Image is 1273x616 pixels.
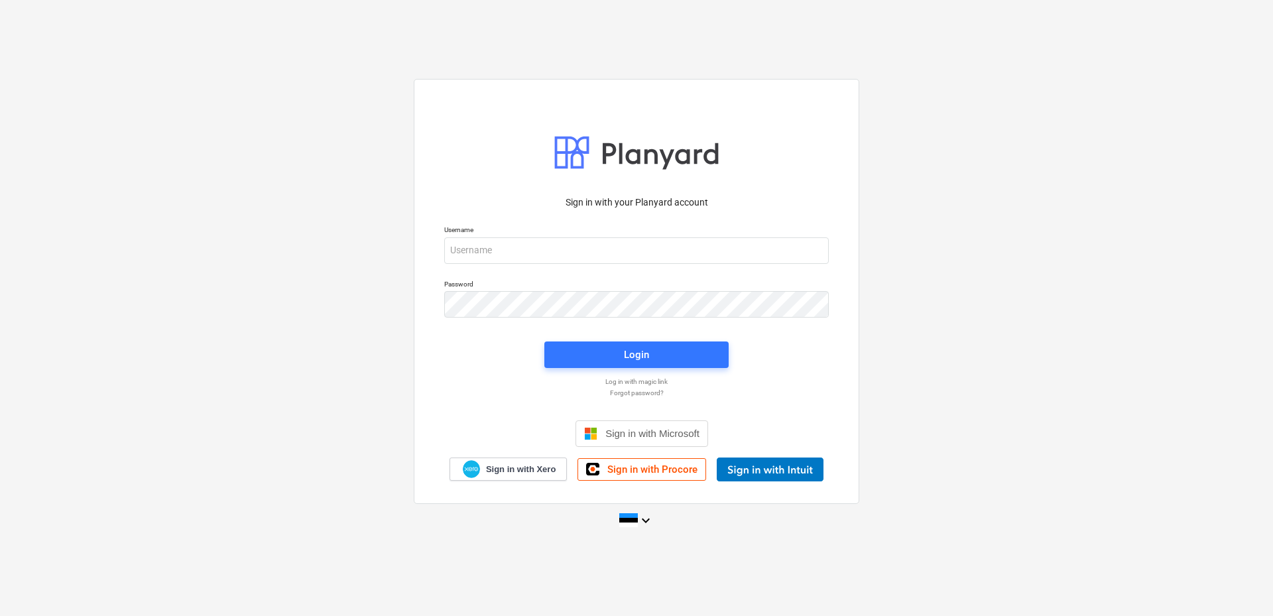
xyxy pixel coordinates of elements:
[438,377,835,386] a: Log in with magic link
[544,341,729,368] button: Login
[463,460,480,478] img: Xero logo
[486,463,556,475] span: Sign in with Xero
[577,458,706,481] a: Sign in with Procore
[450,458,568,481] a: Sign in with Xero
[444,237,829,264] input: Username
[444,280,829,291] p: Password
[607,463,697,475] span: Sign in with Procore
[638,513,654,528] i: keyboard_arrow_down
[584,427,597,440] img: Microsoft logo
[444,225,829,237] p: Username
[605,428,699,439] span: Sign in with Microsoft
[624,346,649,363] div: Login
[444,196,829,210] p: Sign in with your Planyard account
[438,389,835,397] a: Forgot password?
